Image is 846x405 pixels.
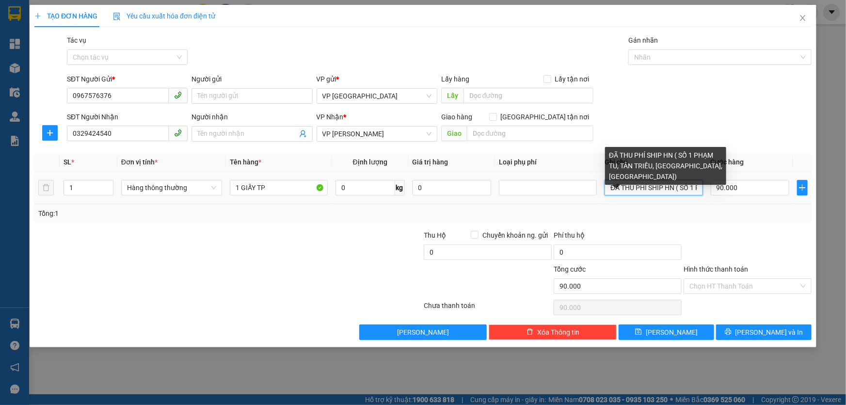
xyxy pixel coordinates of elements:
[441,113,472,121] span: Giao hàng
[628,36,658,44] label: Gán nhãn
[619,324,714,340] button: save[PERSON_NAME]
[423,300,553,317] div: Chưa thanh toán
[635,328,642,336] span: save
[479,230,552,241] span: Chuyển khoản ng. gửi
[322,89,431,103] span: VP Xuân Giang
[467,126,593,141] input: Dọc đường
[397,327,449,338] span: [PERSON_NAME]
[38,180,54,195] button: delete
[424,231,446,239] span: Thu Hộ
[789,5,816,32] button: Close
[798,184,807,192] span: plus
[230,158,261,166] span: Tên hàng
[441,88,463,103] span: Lấy
[121,158,158,166] span: Đơn vị tính
[322,127,431,141] span: VP Hoàng Liệt
[113,13,121,20] img: icon
[601,153,706,172] th: Ghi chú
[605,147,726,185] div: ĐÃ THU PHÍ SHIP HN ( SỐ 1 PHẠM TU, TÂN TRIỀU, [GEOGRAPHIC_DATA], [GEOGRAPHIC_DATA])
[174,129,182,137] span: phone
[113,12,215,20] span: Yêu cầu xuất hóa đơn điện tử
[299,130,307,138] span: user-add
[42,125,58,141] button: plus
[67,112,188,122] div: SĐT Người Nhận
[353,158,387,166] span: Định lượng
[441,75,469,83] span: Lấy hàng
[43,129,57,137] span: plus
[489,324,617,340] button: deleteXóa Thông tin
[735,327,803,338] span: [PERSON_NAME] và In
[34,12,97,20] span: TẠO ĐƠN HÀNG
[463,88,593,103] input: Dọc đường
[67,74,188,84] div: SĐT Người Gửi
[716,324,812,340] button: printer[PERSON_NAME] và In
[230,180,328,195] input: VD: Bàn, Ghế
[192,112,312,122] div: Người nhận
[799,14,807,22] span: close
[67,36,86,44] label: Tác vụ
[684,265,748,273] label: Hình thức thanh toán
[34,13,41,19] span: plus
[413,180,492,195] input: 0
[537,327,579,338] span: Xóa Thông tin
[192,74,312,84] div: Người gửi
[127,180,216,195] span: Hàng thông thường
[495,153,601,172] th: Loại phụ phí
[359,324,487,340] button: [PERSON_NAME]
[441,126,467,141] span: Giao
[395,180,405,195] span: kg
[317,74,437,84] div: VP gửi
[174,91,182,99] span: phone
[38,208,327,219] div: Tổng: 1
[797,180,808,195] button: plus
[646,327,698,338] span: [PERSON_NAME]
[527,328,533,336] span: delete
[317,113,344,121] span: VP Nhận
[551,74,593,84] span: Lấy tận nơi
[64,158,71,166] span: SL
[725,328,732,336] span: printer
[497,112,593,122] span: [GEOGRAPHIC_DATA] tận nơi
[711,158,744,166] span: Cước hàng
[554,265,586,273] span: Tổng cước
[413,158,448,166] span: Giá trị hàng
[554,230,682,244] div: Phí thu hộ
